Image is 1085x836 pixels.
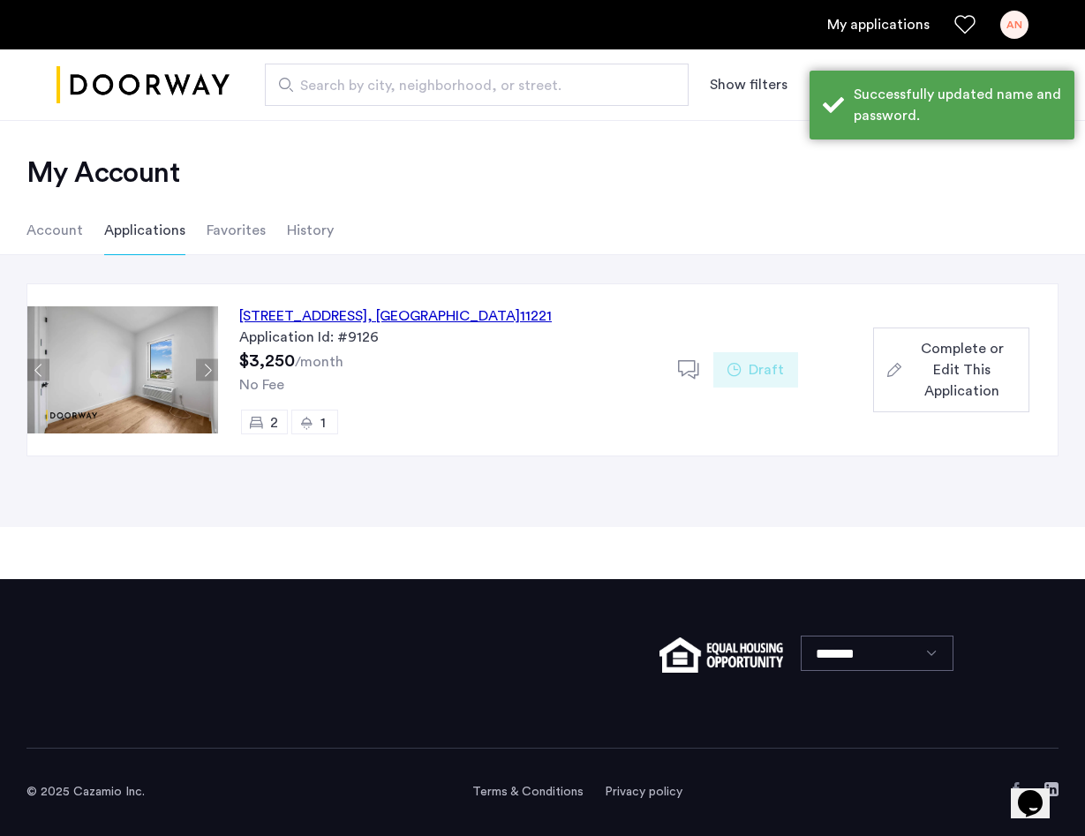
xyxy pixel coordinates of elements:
[710,74,787,95] button: Show or hide filters
[287,206,334,255] li: History
[104,206,185,255] li: Applications
[749,359,784,380] span: Draft
[239,352,295,370] span: $3,250
[265,64,689,106] input: Apartment Search
[472,783,584,801] a: Terms and conditions
[27,359,49,381] button: Previous apartment
[207,206,266,255] li: Favorites
[367,309,520,323] span: , [GEOGRAPHIC_DATA]
[239,305,552,327] div: [STREET_ADDRESS] 11221
[27,306,218,433] img: Apartment photo
[1009,782,1023,796] a: Facebook
[239,327,657,348] div: Application Id: #9126
[801,636,953,671] select: Language select
[1011,765,1067,818] iframe: chat widget
[57,52,230,118] img: logo
[320,416,326,430] span: 1
[57,52,230,118] a: Cazamio logo
[659,637,782,673] img: equal-housing.png
[300,75,639,96] span: Search by city, neighborhood, or street.
[1000,11,1028,39] div: AN
[26,155,1059,191] h2: My Account
[954,14,976,35] a: Favorites
[873,328,1029,412] button: button
[196,359,218,381] button: Next apartment
[295,355,343,369] sub: /month
[605,783,682,801] a: Privacy policy
[854,84,1061,126] div: Successfully updated name and password.
[827,14,930,35] a: My application
[26,206,83,255] li: Account
[908,338,1015,402] span: Complete or Edit This Application
[26,786,145,798] span: © 2025 Cazamio Inc.
[239,378,284,392] span: No Fee
[270,416,278,430] span: 2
